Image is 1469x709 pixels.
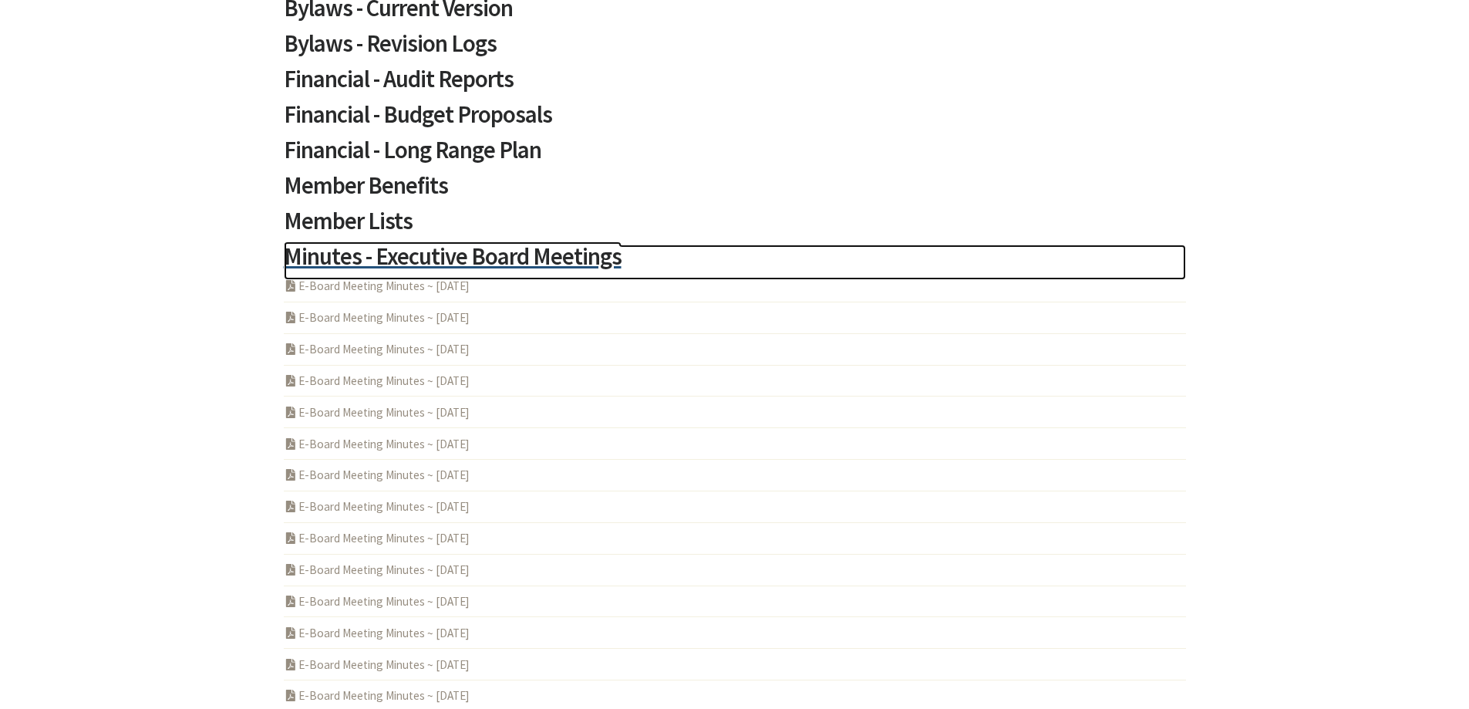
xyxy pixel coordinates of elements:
i: PDF Acrobat Document [284,501,298,512]
a: Minutes - Executive Board Meetings [284,245,1186,280]
a: Member Benefits [284,174,1186,209]
a: E-Board Meeting Minutes ~ [DATE] [284,688,470,703]
a: E-Board Meeting Minutes ~ [DATE] [284,279,470,293]
i: PDF Acrobat Document [284,564,298,576]
a: E-Board Meeting Minutes ~ [DATE] [284,657,470,672]
i: PDF Acrobat Document [284,596,298,607]
i: PDF Acrobat Document [284,659,298,670]
i: PDF Acrobat Document [284,312,298,323]
a: E-Board Meeting Minutes ~ [DATE] [284,373,470,388]
i: PDF Acrobat Document [284,690,298,701]
i: PDF Acrobat Document [284,280,298,292]
a: E-Board Meeting Minutes ~ [DATE] [284,562,470,577]
a: E-Board Meeting Minutes ~ [DATE] [284,626,470,640]
a: E-Board Meeting Minutes ~ [DATE] [284,437,470,451]
a: Member Lists [284,209,1186,245]
a: Financial - Budget Proposals [284,103,1186,138]
i: PDF Acrobat Document [284,469,298,481]
a: E-Board Meeting Minutes ~ [DATE] [284,405,470,420]
a: Financial - Long Range Plan [284,138,1186,174]
i: PDF Acrobat Document [284,438,298,450]
a: E-Board Meeting Minutes ~ [DATE] [284,342,470,356]
i: PDF Acrobat Document [284,407,298,418]
i: PDF Acrobat Document [284,375,298,387]
a: E-Board Meeting Minutes ~ [DATE] [284,594,470,609]
i: PDF Acrobat Document [284,343,298,355]
a: E-Board Meeting Minutes ~ [DATE] [284,468,470,482]
a: Financial - Audit Reports [284,67,1186,103]
i: PDF Acrobat Document [284,627,298,639]
a: E-Board Meeting Minutes ~ [DATE] [284,499,470,514]
a: E-Board Meeting Minutes ~ [DATE] [284,310,470,325]
i: PDF Acrobat Document [284,532,298,544]
a: Bylaws - Revision Logs [284,32,1186,67]
a: E-Board Meeting Minutes ~ [DATE] [284,531,470,545]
